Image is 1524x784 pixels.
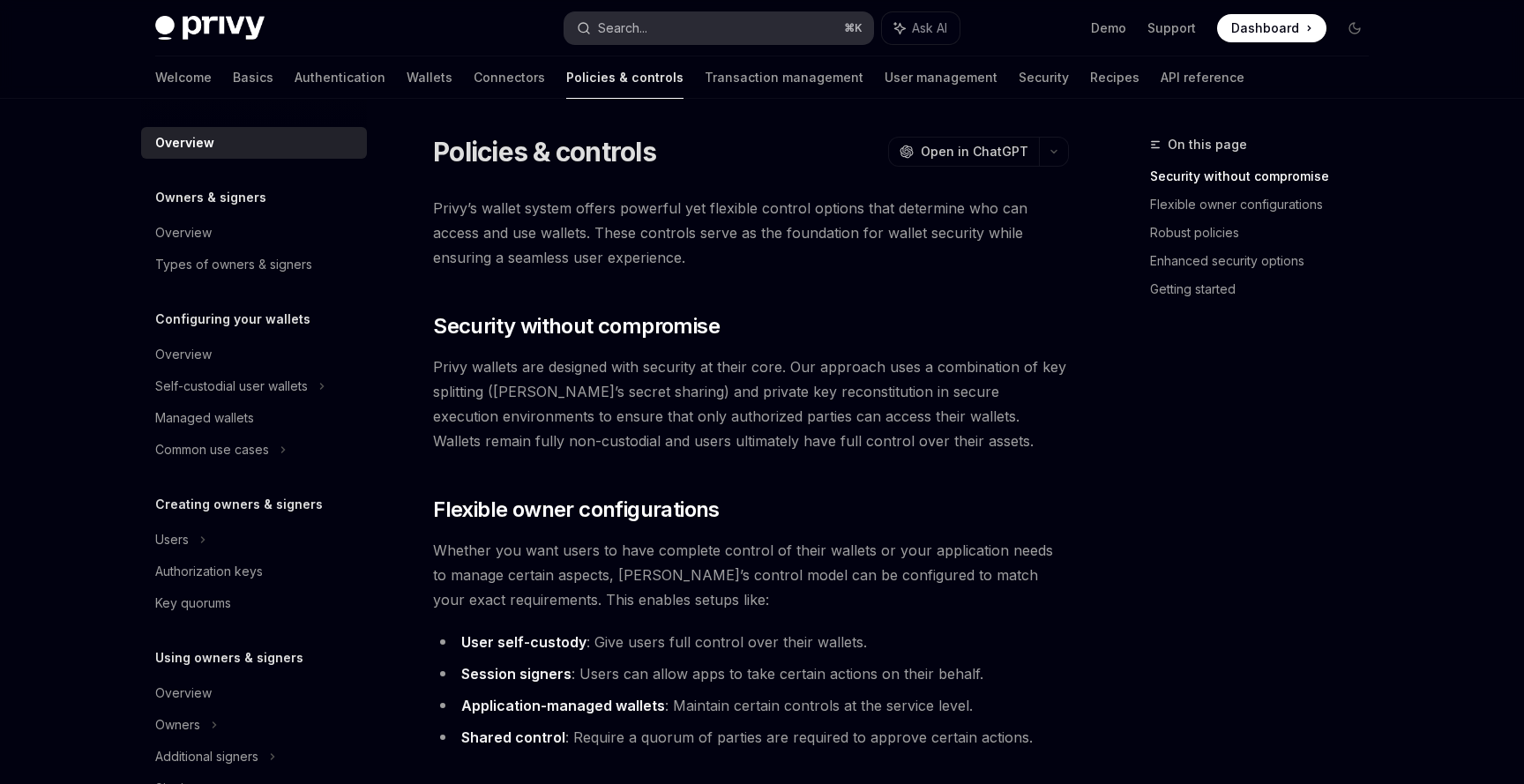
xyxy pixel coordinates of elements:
[433,630,1069,654] li: : Give users full control over their wallets.
[155,344,212,365] div: Overview
[155,494,323,515] h5: Creating owners & signers
[141,587,367,619] a: Key quorums
[1150,190,1383,219] a: Flexible owner configurations
[1147,19,1196,37] a: Support
[141,556,367,587] a: Authorization keys
[155,647,303,668] h5: Using owners & signers
[461,665,571,683] strong: Session signers
[1150,219,1383,247] a: Robust policies
[844,21,863,35] span: ⌘ K
[155,439,269,460] div: Common use cases
[888,137,1039,167] button: Open in ChatGPT
[433,496,720,524] span: Flexible owner configurations
[155,714,200,735] div: Owners
[155,593,231,614] div: Key quorums
[433,196,1069,270] span: Privy’s wallet system offers powerful yet flexible control options that determine who can access ...
[1091,19,1126,37] a: Demo
[1150,247,1383,275] a: Enhanced security options
[155,187,266,208] h5: Owners & signers
[433,661,1069,686] li: : Users can allow apps to take certain actions on their behalf.
[155,529,189,550] div: Users
[141,249,367,280] a: Types of owners & signers
[155,376,308,397] div: Self-custodial user wallets
[1217,14,1326,42] a: Dashboard
[1150,162,1383,190] a: Security without compromise
[141,677,367,709] a: Overview
[155,16,265,41] img: dark logo
[705,56,863,99] a: Transaction management
[407,56,452,99] a: Wallets
[461,728,565,746] strong: Shared control
[141,217,367,249] a: Overview
[433,538,1069,612] span: Whether you want users to have complete control of their wallets or your application needs to man...
[882,12,960,44] button: Ask AI
[233,56,273,99] a: Basics
[433,725,1069,750] li: : Require a quorum of parties are required to approve certain actions.
[141,127,367,159] a: Overview
[1150,275,1383,303] a: Getting started
[461,633,586,651] strong: User self-custody
[433,355,1069,453] span: Privy wallets are designed with security at their core. Our approach uses a combination of key sp...
[921,143,1028,161] span: Open in ChatGPT
[433,693,1069,718] li: : Maintain certain controls at the service level.
[155,222,212,243] div: Overview
[155,683,212,704] div: Overview
[1168,134,1247,155] span: On this page
[1341,14,1369,42] button: Toggle dark mode
[155,407,254,429] div: Managed wallets
[1161,56,1244,99] a: API reference
[155,132,214,153] div: Overview
[566,56,684,99] a: Policies & controls
[564,12,873,44] button: Search...⌘K
[155,746,258,767] div: Additional signers
[461,697,665,714] strong: Application-managed wallets
[1019,56,1069,99] a: Security
[474,56,545,99] a: Connectors
[295,56,385,99] a: Authentication
[433,312,720,340] span: Security without compromise
[885,56,997,99] a: User management
[155,254,312,275] div: Types of owners & signers
[912,19,947,37] span: Ask AI
[155,309,310,330] h5: Configuring your wallets
[598,18,647,39] div: Search...
[141,402,367,434] a: Managed wallets
[155,56,212,99] a: Welcome
[141,339,367,370] a: Overview
[155,561,263,582] div: Authorization keys
[1090,56,1139,99] a: Recipes
[1231,19,1299,37] span: Dashboard
[433,136,656,168] h1: Policies & controls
